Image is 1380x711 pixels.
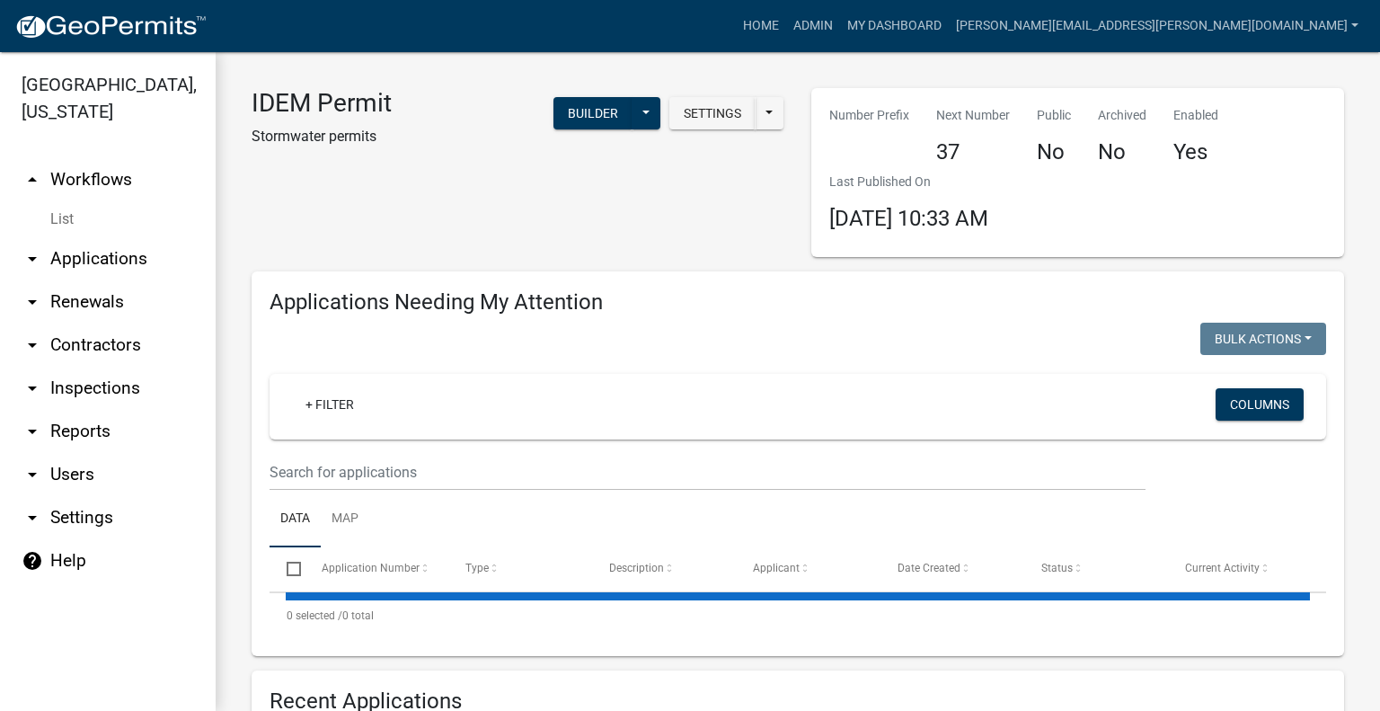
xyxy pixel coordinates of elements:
p: Archived [1098,106,1146,125]
button: Bulk Actions [1200,323,1326,355]
datatable-header-cell: Current Activity [1168,547,1312,591]
i: arrow_drop_down [22,464,43,485]
i: arrow_drop_down [22,291,43,313]
a: + Filter [291,388,368,421]
datatable-header-cell: Type [448,547,592,591]
a: Home [736,9,786,43]
button: Columns [1216,388,1304,421]
span: Application Number [322,562,420,574]
h4: No [1098,139,1146,165]
h4: No [1037,139,1071,165]
button: Settings [669,97,756,129]
button: Builder [553,97,632,129]
datatable-header-cell: Status [1024,547,1168,591]
h4: Yes [1173,139,1218,165]
p: Public [1037,106,1071,125]
a: Admin [786,9,840,43]
span: Description [609,562,664,574]
input: Search for applications [270,454,1146,491]
i: arrow_drop_down [22,421,43,442]
i: arrow_drop_down [22,334,43,356]
span: Applicant [753,562,800,574]
datatable-header-cell: Date Created [880,547,1023,591]
datatable-header-cell: Application Number [304,547,447,591]
p: Last Published On [829,173,988,191]
span: Current Activity [1185,562,1260,574]
a: Map [321,491,369,548]
p: Enabled [1173,106,1218,125]
span: Status [1041,562,1073,574]
h3: IDEM Permit [252,88,392,119]
p: Stormwater permits [252,126,392,147]
span: Type [465,562,489,574]
h4: 37 [936,139,1010,165]
datatable-header-cell: Description [592,547,736,591]
i: arrow_drop_up [22,169,43,191]
span: 0 selected / [287,609,342,622]
div: 0 total [270,593,1326,638]
p: Number Prefix [829,106,909,125]
i: arrow_drop_down [22,507,43,529]
datatable-header-cell: Select [270,547,304,591]
a: Data [270,491,321,548]
a: [PERSON_NAME][EMAIL_ADDRESS][PERSON_NAME][DOMAIN_NAME] [949,9,1366,43]
datatable-header-cell: Applicant [736,547,880,591]
i: arrow_drop_down [22,248,43,270]
i: help [22,550,43,572]
span: [DATE] 10:33 AM [829,206,988,231]
a: My Dashboard [840,9,949,43]
p: Next Number [936,106,1010,125]
i: arrow_drop_down [22,378,43,399]
h4: Applications Needing My Attention [270,289,1326,316]
span: Date Created [898,562,960,574]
